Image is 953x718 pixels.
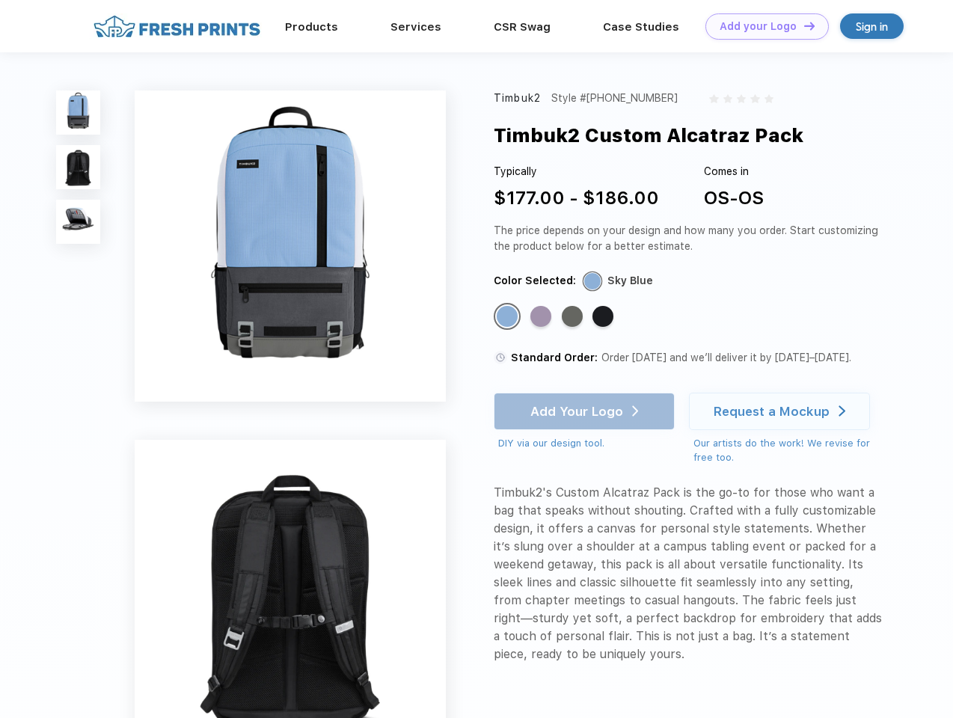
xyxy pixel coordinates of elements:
[709,94,718,103] img: gray_star.svg
[839,405,845,417] img: white arrow
[494,185,659,212] div: $177.00 - $186.00
[497,306,518,327] div: Sky Blue
[714,404,830,419] div: Request a Mockup
[494,273,576,289] div: Color Selected:
[551,90,678,106] div: Style #[PHONE_NUMBER]
[592,306,613,327] div: Jet Black
[720,20,797,33] div: Add your Logo
[693,436,884,465] div: Our artists do the work! We revise for free too.
[764,94,773,103] img: gray_star.svg
[494,223,884,254] div: The price depends on your design and how many you order. Start customizing the product below for ...
[494,121,803,150] div: Timbuk2 Custom Alcatraz Pack
[607,273,653,289] div: Sky Blue
[494,351,507,364] img: standard order
[511,352,598,363] span: Standard Order:
[285,20,338,34] a: Products
[704,185,764,212] div: OS-OS
[704,164,764,179] div: Comes in
[737,94,746,103] img: gray_star.svg
[494,164,659,179] div: Typically
[562,306,583,327] div: Gunmetal
[89,13,265,40] img: fo%20logo%202.webp
[494,90,541,106] div: Timbuk2
[56,200,100,244] img: func=resize&h=100
[840,13,904,39] a: Sign in
[530,306,551,327] div: Lavender
[494,484,884,663] div: Timbuk2's Custom Alcatraz Pack is the go-to for those who want a bag that speaks without shouting...
[56,145,100,189] img: func=resize&h=100
[750,94,759,103] img: gray_star.svg
[856,18,888,35] div: Sign in
[804,22,815,30] img: DT
[498,436,675,451] div: DIY via our design tool.
[56,90,100,135] img: func=resize&h=100
[135,90,446,402] img: func=resize&h=640
[601,352,851,363] span: Order [DATE] and we’ll deliver it by [DATE]–[DATE].
[723,94,732,103] img: gray_star.svg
